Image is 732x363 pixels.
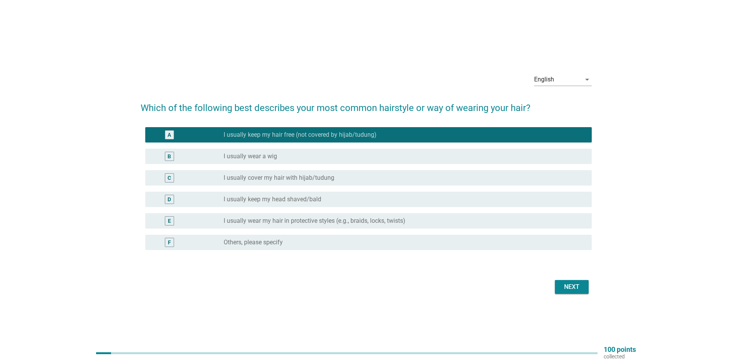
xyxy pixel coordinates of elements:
div: E [168,217,171,225]
h2: Which of the following best describes your most common hairstyle or way of wearing your hair? [141,93,592,115]
div: C [168,174,171,182]
label: I usually cover my hair with hijab/tudung [224,174,334,182]
label: I usually wear my hair in protective styles (e.g., braids, locks, twists) [224,217,405,225]
label: I usually keep my hair free (not covered by hijab/tudung) [224,131,377,139]
p: 100 points [604,346,636,353]
label: Others, please specify [224,239,283,246]
label: I usually wear a wig [224,152,277,160]
p: collected [604,353,636,360]
i: arrow_drop_down [583,75,592,84]
button: Next [555,280,589,294]
div: A [168,131,171,139]
div: English [534,76,554,83]
div: D [168,195,171,203]
div: B [168,152,171,160]
div: F [168,238,171,246]
div: Next [561,282,583,292]
label: I usually keep my head shaved/bald [224,196,321,203]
